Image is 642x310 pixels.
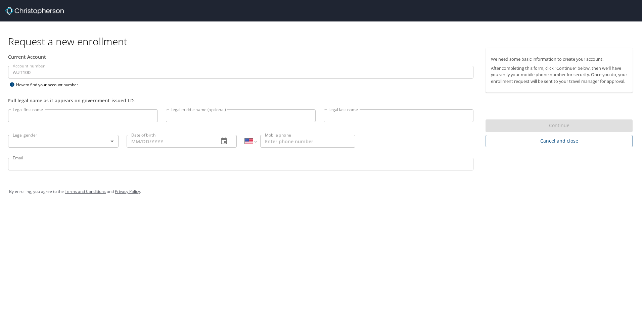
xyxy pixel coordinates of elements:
[8,81,92,89] div: How to find your account number
[65,189,106,194] a: Terms and Conditions
[8,35,638,48] h1: Request a new enrollment
[8,135,119,148] div: ​
[491,65,627,85] p: After completing this form, click "Continue" below, then we'll have you verify your mobile phone ...
[115,189,140,194] a: Privacy Policy
[486,135,633,147] button: Cancel and close
[491,137,627,145] span: Cancel and close
[127,135,214,148] input: MM/DD/YYYY
[260,135,355,148] input: Enter phone number
[8,53,473,60] div: Current Account
[9,183,633,200] div: By enrolling, you agree to the and .
[491,56,627,62] p: We need some basic information to create your account.
[5,7,64,15] img: cbt logo
[8,97,473,104] div: Full legal name as it appears on government-issued I.D.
